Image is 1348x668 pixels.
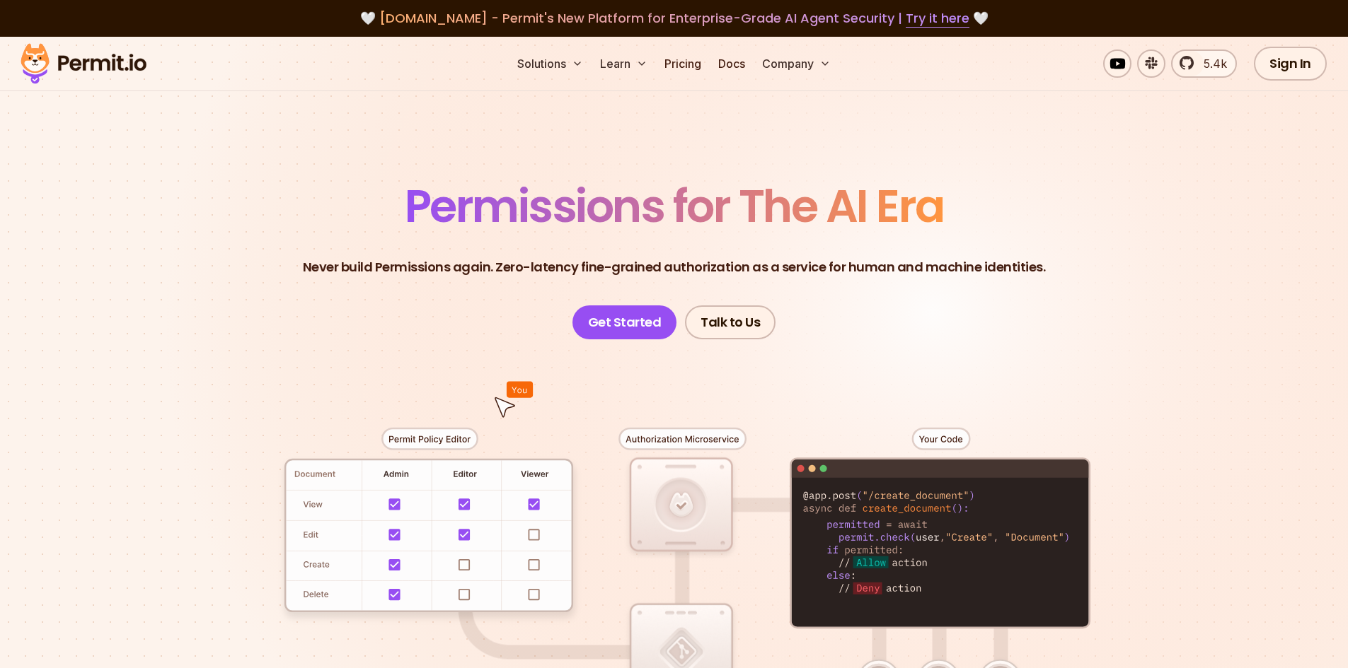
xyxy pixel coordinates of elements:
a: Talk to Us [685,305,776,339]
span: Permissions for The AI Era [405,175,944,238]
span: [DOMAIN_NAME] - Permit's New Platform for Enterprise-Grade AI Agent Security | [379,9,969,27]
a: Pricing [659,49,707,78]
button: Company [756,49,836,78]
a: Sign In [1254,47,1327,81]
button: Solutions [512,49,589,78]
a: Try it here [906,9,969,28]
button: Learn [594,49,653,78]
a: Docs [713,49,751,78]
a: Get Started [572,305,677,339]
div: 🤍 🤍 [34,8,1314,28]
p: Never build Permissions again. Zero-latency fine-grained authorization as a service for human and... [303,257,1046,277]
a: 5.4k [1171,49,1237,78]
span: 5.4k [1195,55,1227,72]
img: Permit logo [14,40,153,88]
